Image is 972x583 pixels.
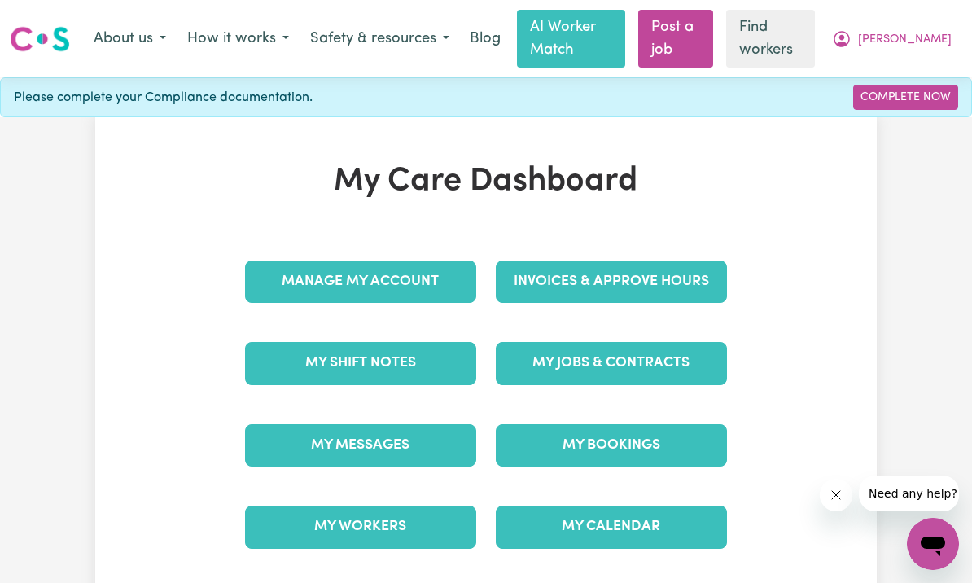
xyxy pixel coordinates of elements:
[496,261,727,303] a: Invoices & Approve Hours
[245,506,476,548] a: My Workers
[235,163,737,202] h1: My Care Dashboard
[14,88,313,107] span: Please complete your Compliance documentation.
[496,342,727,384] a: My Jobs & Contracts
[245,342,476,384] a: My Shift Notes
[300,22,460,56] button: Safety & resources
[517,10,625,68] a: AI Worker Match
[907,518,959,570] iframe: Button to launch messaging window
[496,506,727,548] a: My Calendar
[245,424,476,467] a: My Messages
[853,85,958,110] a: Complete Now
[821,22,962,56] button: My Account
[859,476,959,511] iframe: Message from company
[820,479,852,511] iframe: Close message
[177,22,300,56] button: How it works
[496,424,727,467] a: My Bookings
[858,31,952,49] span: [PERSON_NAME]
[10,24,70,54] img: Careseekers logo
[726,10,815,68] a: Find workers
[83,22,177,56] button: About us
[10,20,70,58] a: Careseekers logo
[460,21,510,57] a: Blog
[245,261,476,303] a: Manage My Account
[638,10,713,68] a: Post a job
